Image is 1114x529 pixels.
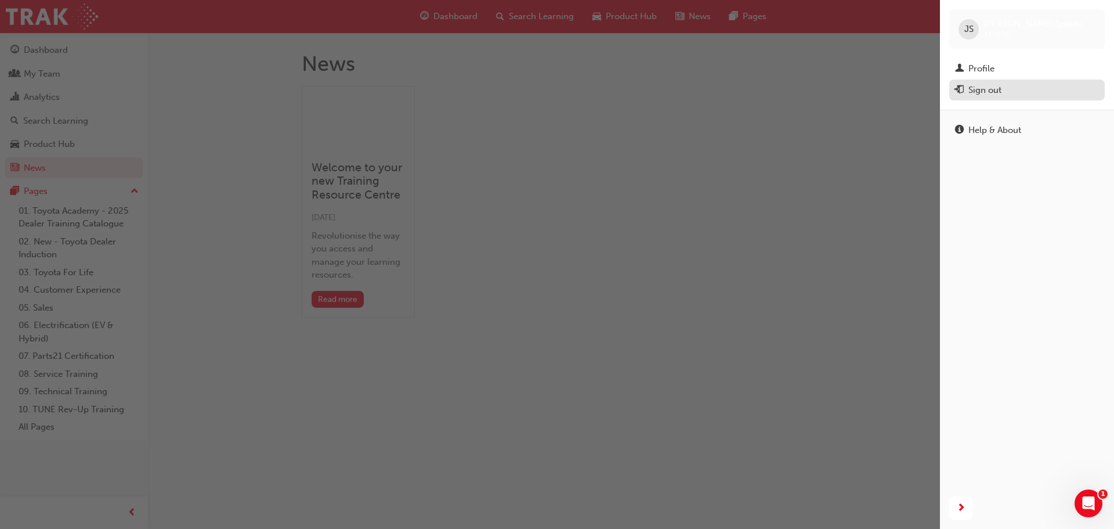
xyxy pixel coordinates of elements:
[964,23,974,36] span: JS
[955,64,964,74] span: man-icon
[983,30,1009,39] span: 317879
[968,124,1021,137] div: Help & About
[955,85,964,96] span: exit-icon
[968,62,994,75] div: Profile
[949,120,1105,141] a: Help & About
[1075,490,1102,517] iframe: Intercom live chat
[968,84,1001,97] div: Sign out
[949,80,1105,101] button: Sign out
[957,501,965,516] span: next-icon
[1098,490,1108,499] span: 1
[955,125,964,136] span: info-icon
[949,58,1105,80] a: Profile
[983,19,1082,29] span: [PERSON_NAME] Splade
